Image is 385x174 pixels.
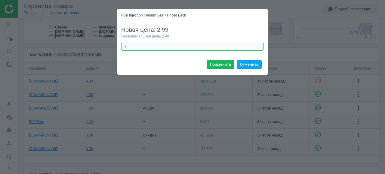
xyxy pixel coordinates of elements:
[121,13,186,18] h5: Fuel Injection Plenum Seal - Priced Each
[121,34,264,39] div: Первоначальная цена: 2.99
[237,60,262,69] button: Отменить
[207,60,234,69] button: Применить
[121,26,264,34] div: Новая цена: 2.99
[121,42,264,51] input: Введите корректный коэффициент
